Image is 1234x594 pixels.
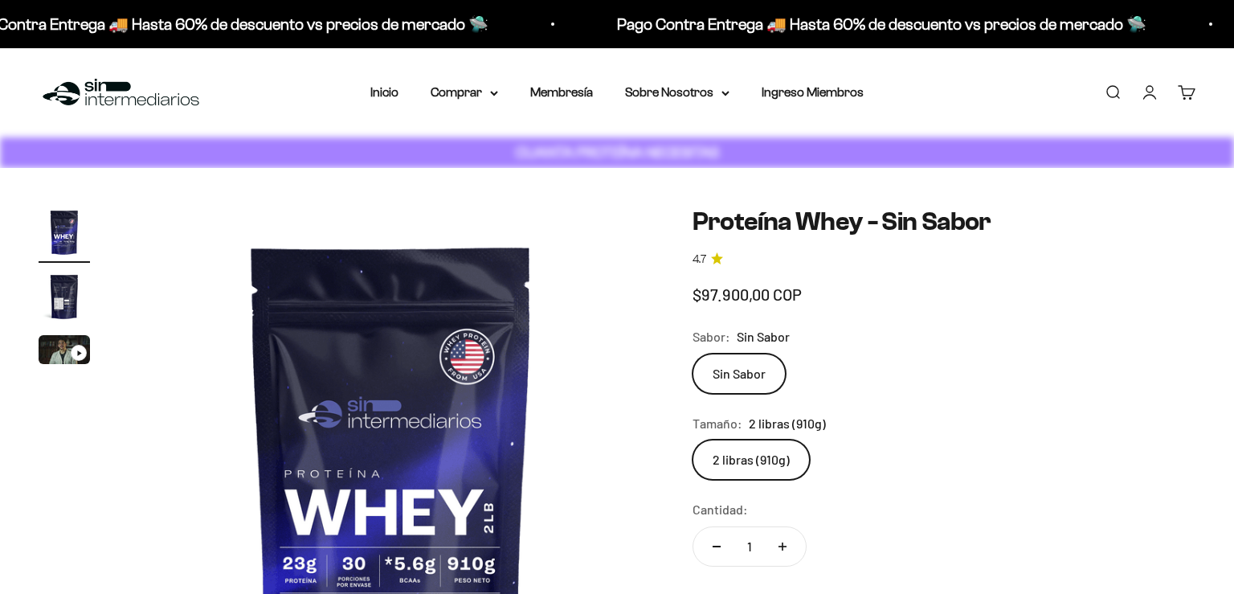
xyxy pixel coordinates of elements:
button: Ir al artículo 3 [39,335,90,369]
label: Cantidad: [693,499,748,520]
sale-price: $97.900,00 COP [693,281,802,307]
span: Sin Sabor [737,326,790,347]
summary: Comprar [431,82,498,103]
button: Ir al artículo 2 [39,271,90,327]
p: Pago Contra Entrega 🚚 Hasta 60% de descuento vs precios de mercado 🛸 [616,11,1146,37]
summary: Sobre Nosotros [625,82,729,103]
a: 4.74.7 de 5.0 estrellas [693,251,1195,268]
button: Reducir cantidad [693,527,740,566]
legend: Tamaño: [693,413,742,434]
a: Membresía [530,85,593,99]
img: Proteína Whey - Sin Sabor [39,271,90,322]
span: 4.7 [693,251,706,268]
legend: Sabor: [693,326,730,347]
strong: CUANTA PROTEÍNA NECESITAS [516,144,719,161]
img: Proteína Whey - Sin Sabor [39,207,90,258]
a: Ingreso Miembros [762,85,864,99]
h1: Proteína Whey - Sin Sabor [693,207,1195,237]
button: Ir al artículo 1 [39,207,90,263]
a: Inicio [370,85,398,99]
button: Aumentar cantidad [759,527,806,566]
span: 2 libras (910g) [749,413,826,434]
